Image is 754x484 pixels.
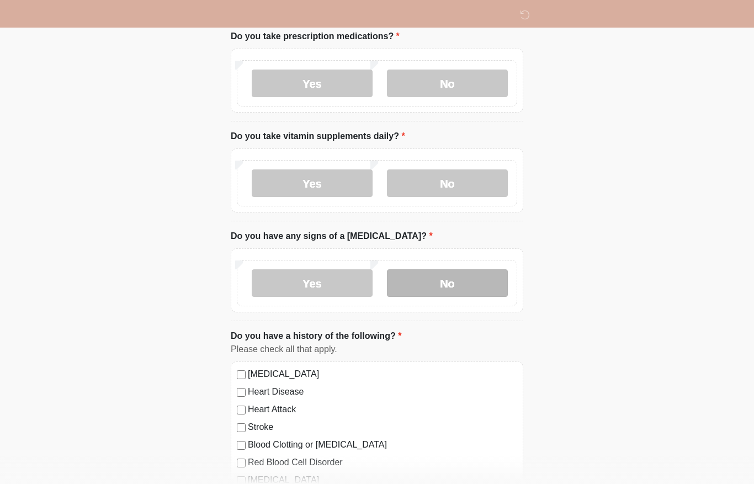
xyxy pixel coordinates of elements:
[248,421,517,434] label: Stroke
[252,169,373,197] label: Yes
[252,269,373,297] label: Yes
[220,8,234,22] img: DM Studio Logo
[231,329,401,343] label: Do you have a history of the following?
[237,441,246,450] input: Blood Clotting or [MEDICAL_DATA]
[237,423,246,432] input: Stroke
[387,169,508,197] label: No
[387,70,508,97] label: No
[248,456,517,469] label: Red Blood Cell Disorder
[248,403,517,416] label: Heart Attack
[231,343,523,356] div: Please check all that apply.
[237,406,246,414] input: Heart Attack
[248,368,517,381] label: [MEDICAL_DATA]
[231,230,433,243] label: Do you have any signs of a [MEDICAL_DATA]?
[231,30,400,43] label: Do you take prescription medications?
[237,459,246,467] input: Red Blood Cell Disorder
[248,438,517,451] label: Blood Clotting or [MEDICAL_DATA]
[252,70,373,97] label: Yes
[387,269,508,297] label: No
[237,370,246,379] input: [MEDICAL_DATA]
[248,385,517,398] label: Heart Disease
[231,130,405,143] label: Do you take vitamin supplements daily?
[237,388,246,397] input: Heart Disease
